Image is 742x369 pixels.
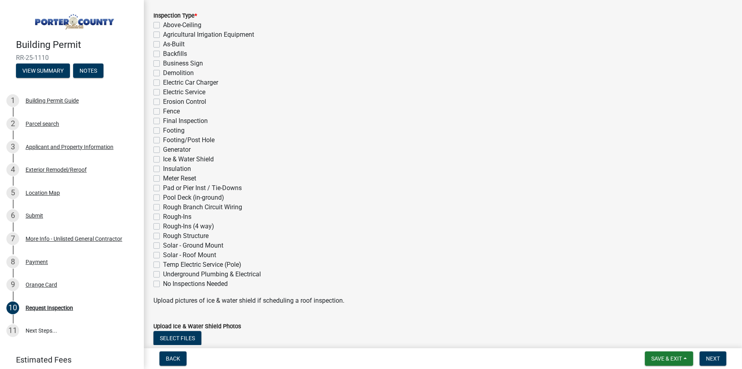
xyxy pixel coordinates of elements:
div: 9 [6,278,19,291]
div: 4 [6,163,19,176]
div: 2 [6,117,19,130]
div: 10 [6,302,19,314]
div: Location Map [26,190,60,196]
a: Estimated Fees [6,352,131,368]
div: Applicant and Property Information [26,144,113,150]
label: Above-Ceiling [163,20,201,30]
label: Rough-Ins [163,212,191,222]
label: As-Built [163,40,185,49]
label: Rough Structure [163,231,209,241]
label: Generator [163,145,191,155]
span: Back [166,355,180,362]
div: Request Inspection [26,305,73,311]
label: Agricultural Irrigation Equipment [163,30,254,40]
div: Exterior Remodel/Reroof [26,167,87,173]
label: Upload Ice & Water Shield Photos [153,324,241,329]
label: Pad or Pier Inst / Tie-Downs [163,183,242,193]
div: 3 [6,141,19,153]
label: Final Inspection [163,116,208,126]
img: Porter County, Indiana [16,8,131,31]
span: Next [706,355,720,362]
label: Demolition [163,68,194,78]
button: View Summary [16,63,70,78]
label: Business Sign [163,59,203,68]
label: Temp Electric Service (Pole) [163,260,241,270]
div: Submit [26,213,43,218]
label: No Inspections Needed [163,279,228,289]
label: Fence [163,107,180,116]
div: More Info - Unlisted General Contractor [26,236,122,242]
div: Parcel search [26,121,59,127]
div: 8 [6,256,19,268]
button: Notes [73,63,103,78]
div: 1 [6,94,19,107]
div: 5 [6,186,19,199]
label: Inspection Type [153,13,197,19]
label: Solar - Roof Mount [163,250,216,260]
p: Upload pictures of ice & water shield if scheduling a roof inspection. [153,296,732,306]
button: Back [159,351,187,366]
label: Backfills [163,49,187,59]
div: Building Permit Guide [26,98,79,103]
label: Rough Branch Circuit Wiring [163,202,242,212]
label: Electric Service [163,87,205,97]
button: Next [700,351,726,366]
label: Underground Plumbing & Electrical [163,270,261,279]
label: Meter Reset [163,174,196,183]
span: RR-25-1110 [16,54,128,61]
wm-modal-confirm: Notes [73,68,103,74]
label: Footing/Post Hole [163,135,215,145]
label: Pool Deck (in-ground) [163,193,224,202]
wm-modal-confirm: Summary [16,68,70,74]
label: Footing [163,126,185,135]
label: Insulation [163,164,191,174]
label: Rough-Ins (4 way) [163,222,214,231]
button: Select files [153,331,201,345]
label: Erosion Control [163,97,206,107]
div: 11 [6,324,19,337]
div: 6 [6,209,19,222]
button: Save & Exit [645,351,693,366]
div: 7 [6,232,19,245]
label: Ice & Water Shield [163,155,214,164]
div: Payment [26,259,48,265]
label: Solar - Ground Mount [163,241,223,250]
div: Orange Card [26,282,57,288]
label: Electric Car Charger [163,78,218,87]
span: Save & Exit [651,355,682,362]
h4: Building Permit [16,39,137,51]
